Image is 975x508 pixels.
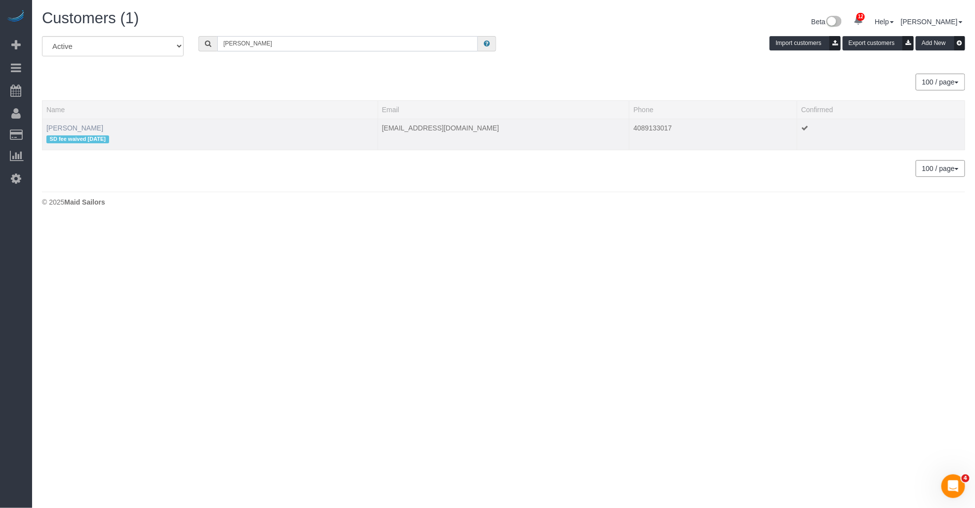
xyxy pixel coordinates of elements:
[42,197,965,207] div: © 2025
[797,119,965,150] td: Confirmed
[875,18,894,26] a: Help
[962,474,970,482] span: 4
[916,36,965,50] button: Add New
[916,160,965,177] nav: Pagination navigation
[46,124,103,132] a: [PERSON_NAME]
[770,36,841,50] button: Import customers
[797,100,965,119] th: Confirmed
[42,9,139,27] span: Customers (1)
[42,119,378,150] td: Name
[849,10,868,32] a: 12
[629,119,797,150] td: Phone
[217,36,478,51] input: Search customers ...
[6,10,26,24] img: Automaid Logo
[378,119,629,150] td: Email
[857,13,865,21] span: 12
[812,18,842,26] a: Beta
[64,198,105,206] strong: Maid Sailors
[916,160,965,177] button: 100 / page
[378,100,629,119] th: Email
[916,74,965,90] button: 100 / page
[46,135,109,143] span: SD fee waived [DATE]
[825,16,842,29] img: New interface
[42,100,378,119] th: Name
[901,18,963,26] a: [PERSON_NAME]
[916,74,965,90] nav: Pagination navigation
[46,133,374,146] div: Tags
[629,100,797,119] th: Phone
[941,474,965,498] iframe: Intercom live chat
[843,36,914,50] button: Export customers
